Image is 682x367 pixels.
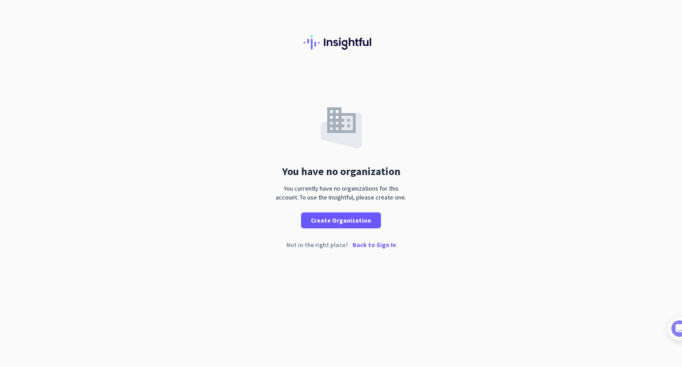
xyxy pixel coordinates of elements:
[311,216,371,225] span: Create Organization
[272,184,410,202] div: You currently have no organizations for this account. To use the Insightful, please create one.
[353,242,396,248] p: Back to Sign In
[282,166,400,177] div: You have no organization
[304,36,378,50] img: Insightful
[301,212,381,228] button: Create Organization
